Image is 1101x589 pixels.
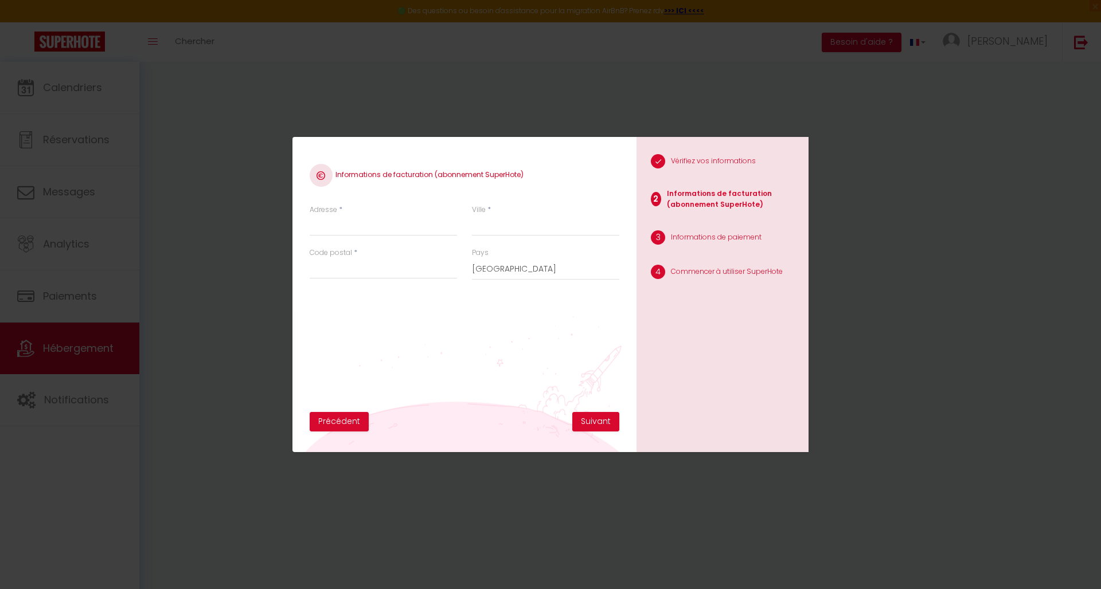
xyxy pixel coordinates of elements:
[310,205,337,215] label: Adresse
[637,259,809,288] li: Commencer à utiliser SuperHote
[651,230,665,245] span: 3
[310,248,352,258] label: Code postal
[472,248,489,258] label: Pays
[637,148,809,177] li: Vérifiez vos informations
[572,412,619,431] button: Suivant
[310,412,369,431] button: Précédent
[651,192,661,206] span: 2
[637,183,809,219] li: Informations de facturation (abonnement SuperHote)
[310,164,619,187] h4: Informations de facturation (abonnement SuperHote)
[651,265,665,279] span: 4
[472,205,486,215] label: Ville
[637,225,809,253] li: Informations de paiement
